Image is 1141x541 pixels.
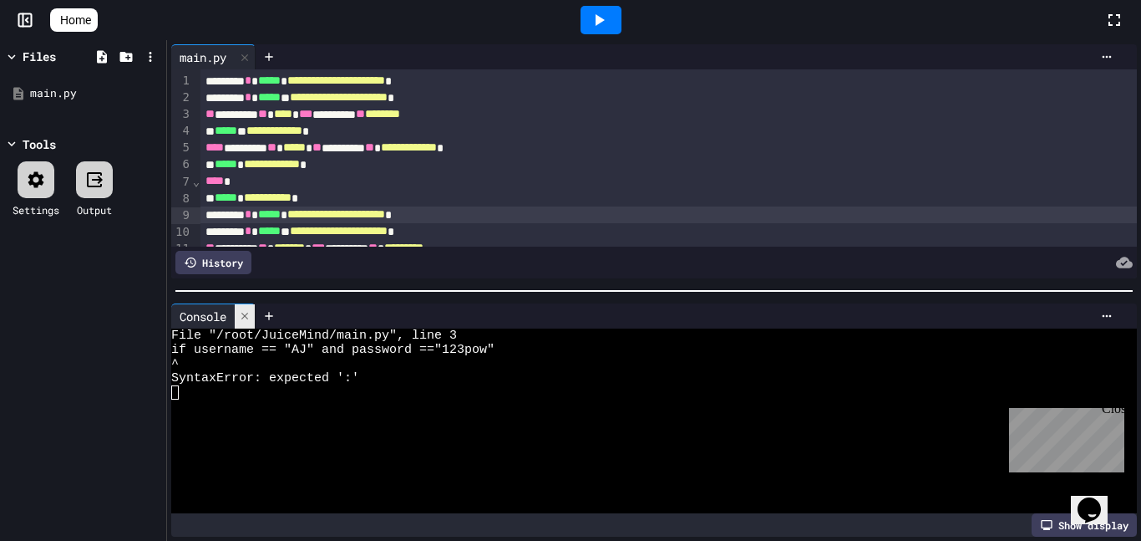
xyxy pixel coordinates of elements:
[171,174,192,191] div: 7
[171,73,192,89] div: 1
[7,7,115,106] div: Chat with us now!Close
[171,89,192,106] div: 2
[171,140,192,156] div: 5
[175,251,251,274] div: History
[171,241,192,258] div: 11
[1032,513,1137,537] div: Show display
[171,357,179,371] span: ^
[171,304,256,329] div: Console
[60,12,91,28] span: Home
[200,69,1138,376] div: To enrich screen reader interactions, please activate Accessibility in Grammarly extension settings
[77,202,112,217] div: Output
[192,175,200,188] span: Fold line
[171,329,457,343] span: File "/root/JuiceMind/main.py", line 3
[13,202,59,217] div: Settings
[171,123,192,140] div: 4
[30,85,160,102] div: main.py
[171,156,192,173] div: 6
[171,371,359,385] span: SyntaxError: expected ':'
[171,224,192,241] div: 10
[171,191,192,207] div: 8
[171,308,235,325] div: Console
[1071,474,1124,524] iframe: chat widget
[50,8,98,32] a: Home
[23,135,56,153] div: Tools
[171,48,235,66] div: main.py
[171,44,256,69] div: main.py
[171,207,192,224] div: 9
[1002,401,1124,472] iframe: chat widget
[171,343,494,357] span: if username == "AJ" and password =="123pow"
[23,48,56,65] div: Files
[171,106,192,123] div: 3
